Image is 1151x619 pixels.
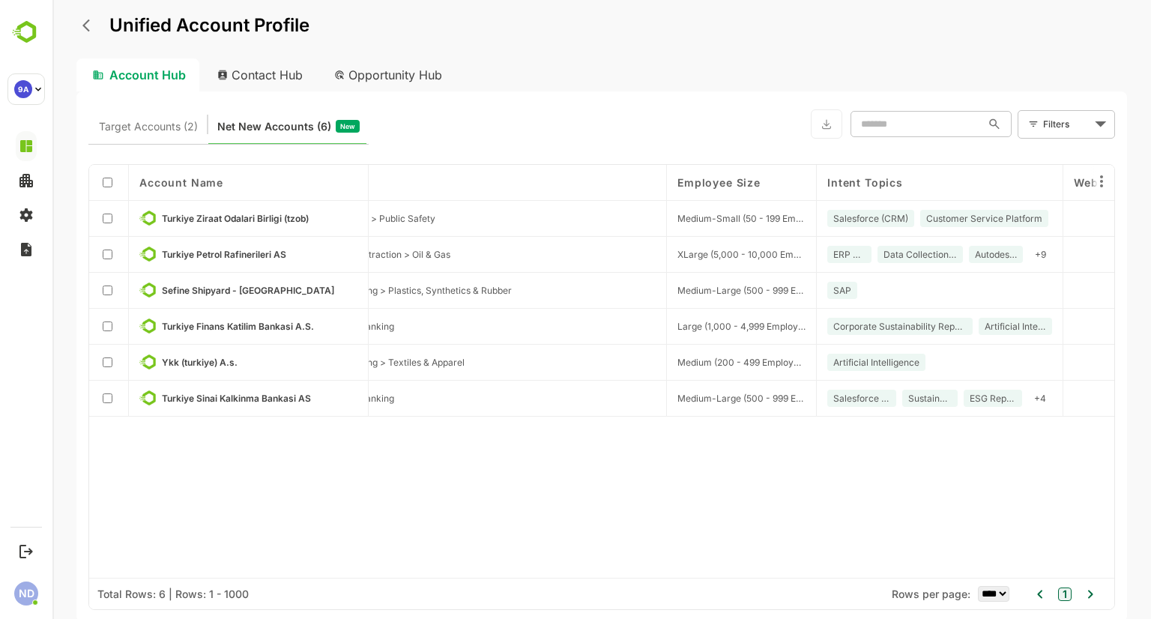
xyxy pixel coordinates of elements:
span: Autodesk (ADSK) [922,249,964,260]
span: Data Collection System (DCS) [831,249,904,260]
div: Opportunity Hub [270,58,403,91]
font: ND [19,587,34,600]
span: Turkiye Petrol Rafinerileri AS [109,249,234,260]
span: Medium (200 - 499 Employees) [625,357,753,368]
span: Salesforce (CRM) [781,393,838,404]
img: BambooboxLogoMark.f1c84d78b4c51b1a7b5f700c9845e183.svg [7,18,46,46]
div: Filters [991,116,1039,132]
span: XLarge (5,000 - 10,000 Employees) [625,249,753,260]
span: Medium-Large (500 - 999 Employees) [625,285,753,296]
div: + 4 [976,390,1000,407]
font: 9A [18,85,28,94]
span: Employee Size [625,176,708,189]
span: Medium-Large (500 - 999 Employees) [625,393,753,404]
span: Corporate Sustainability Reporting Directive [781,321,914,332]
span: Manufacturing > Textiles & Apparel [263,357,412,368]
span: Target Accounts (2) [46,117,145,136]
div: Contact Hub [153,58,264,91]
span: Resource Extraction > Oil & Gas [263,249,398,260]
span: Artificial Intelligence [781,357,867,368]
span: New [288,117,303,136]
span: Net New Accounts ( 6 ) [165,117,279,136]
span: Government > Public Safety [263,213,383,224]
button: Çıkış yap [16,541,36,561]
span: Intent Topics [775,176,851,189]
span: Turkiye Sinai Kalkinma Bankasi AS [109,393,259,404]
div: Filters [989,108,1063,139]
div: + 9 [976,246,1000,263]
span: Turkiye Finans Katilim Bankasi A.S. [109,321,262,332]
button: 1 [1006,588,1019,601]
div: Account Hub [24,58,147,91]
span: ERP Controls [781,249,813,260]
span: Sustainability [856,393,899,404]
button: back [26,14,49,37]
span: Customer Service Platform [874,213,990,224]
span: Salesforce (CRM) [781,213,856,224]
span: Sefine Shipyard - Turkiye [109,285,282,296]
span: Manufacturing > Plastics, Synthetics & Rubber [263,285,459,296]
span: Web Pages Visited [1021,176,1128,189]
span: Rows per page: [839,588,918,600]
span: ESG Reporting [917,393,964,404]
span: Turkiye Ziraat Odalari Birligi (tzob) [109,213,256,224]
span: SAP [781,285,799,296]
p: Unified Account Profile [57,16,257,34]
span: Ykk (turkiye) A.s. [109,357,185,368]
span: Account Name [87,176,171,189]
span: Artificial Intelligence [932,321,994,332]
span: Large (1,000 - 4,999 Employees) [625,321,753,332]
div: Total Rows: 6 | Rows: 1 - 1000 [45,588,196,600]
span: Medium-Small (50 - 199 Employees) [625,213,753,224]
